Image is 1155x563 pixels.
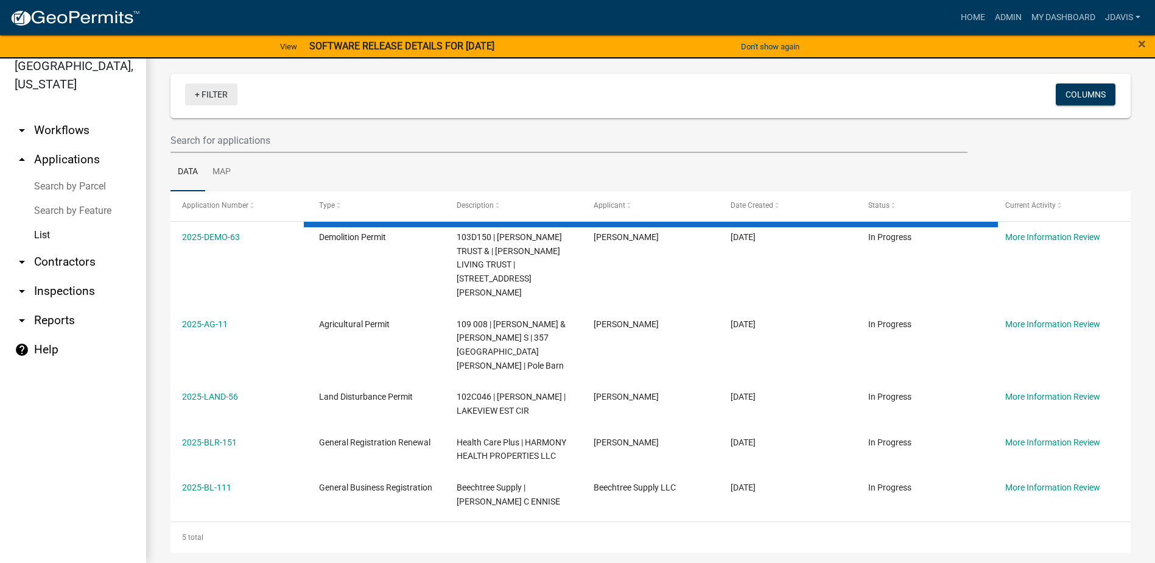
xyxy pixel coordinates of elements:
[1005,232,1100,242] a: More Information Review
[868,232,911,242] span: In Progress
[170,128,967,153] input: Search for applications
[868,437,911,447] span: In Progress
[731,232,756,242] span: 09/22/2025
[594,392,659,402] span: Kathleen Gibson
[15,255,29,269] i: arrow_drop_down
[319,483,432,492] span: General Business Registration
[15,342,29,357] i: help
[594,319,659,329] span: Alberto Hernandez
[307,191,444,221] datatable-header-cell: Type
[170,153,205,192] a: Data
[185,83,237,105] a: + Filter
[1005,201,1056,210] span: Current Activity
[182,437,237,447] a: 2025-BLR-151
[457,232,562,297] span: 103D150 | PAWSON JAMES D LIVING TRUST & | KATHLEEN E PAWSON LIVING TRUST | 864 Maddox Rd
[956,6,990,29] a: Home
[182,319,228,329] a: 2025-AG-11
[1005,392,1100,402] a: More Information Review
[457,319,566,370] span: 109 008 | HERNANDEZ ALBERTO & CONSANDRA S | 357 OLD COPELAN RD | Pole Barn
[319,392,413,402] span: Land Disturbance Permit
[170,522,1131,553] div: 5 total
[319,232,386,242] span: Demolition Permit
[457,392,566,416] span: 102C046 | Kathleen Colwick Gibson | LAKEVIEW EST CIR
[457,437,566,461] span: Health Care Plus | HARMONY HEALTH PROPERTIES LLC
[1005,437,1100,447] a: More Information Review
[182,232,240,242] a: 2025-DEMO-63
[182,201,248,210] span: Application Number
[445,191,582,221] datatable-header-cell: Description
[319,437,430,447] span: General Registration Renewal
[1056,83,1115,105] button: Columns
[1027,6,1100,29] a: My Dashboard
[15,284,29,299] i: arrow_drop_down
[309,40,494,52] strong: SOFTWARE RELEASE DETAILS FOR [DATE]
[868,319,911,329] span: In Progress
[594,483,676,492] span: Beechtree Supply LLC
[15,313,29,328] i: arrow_drop_down
[1005,319,1100,329] a: More Information Review
[731,437,756,447] span: 08/26/2025
[736,37,804,57] button: Don't show again
[1138,35,1146,52] span: ×
[731,392,756,402] span: 09/11/2025
[182,483,231,492] a: 2025-BL-111
[594,437,659,447] span: Keith Kuehn
[170,191,307,221] datatable-header-cell: Application Number
[582,191,719,221] datatable-header-cell: Applicant
[731,483,756,492] span: 05/29/2025
[205,153,238,192] a: Map
[868,483,911,492] span: In Progress
[594,201,625,210] span: Applicant
[457,483,560,506] span: Beechtree Supply | BURKE C ENNISE
[319,201,335,210] span: Type
[1100,6,1145,29] a: jdavis
[182,392,238,402] a: 2025-LAND-56
[1005,483,1100,492] a: More Information Review
[594,232,659,242] span: James
[457,201,494,210] span: Description
[994,191,1131,221] datatable-header-cell: Current Activity
[868,392,911,402] span: In Progress
[1138,37,1146,51] button: Close
[990,6,1027,29] a: Admin
[719,191,856,221] datatable-header-cell: Date Created
[868,201,890,210] span: Status
[731,201,773,210] span: Date Created
[319,319,390,329] span: Agricultural Permit
[731,319,756,329] span: 09/14/2025
[856,191,993,221] datatable-header-cell: Status
[275,37,302,57] a: View
[15,123,29,138] i: arrow_drop_down
[15,152,29,167] i: arrow_drop_up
